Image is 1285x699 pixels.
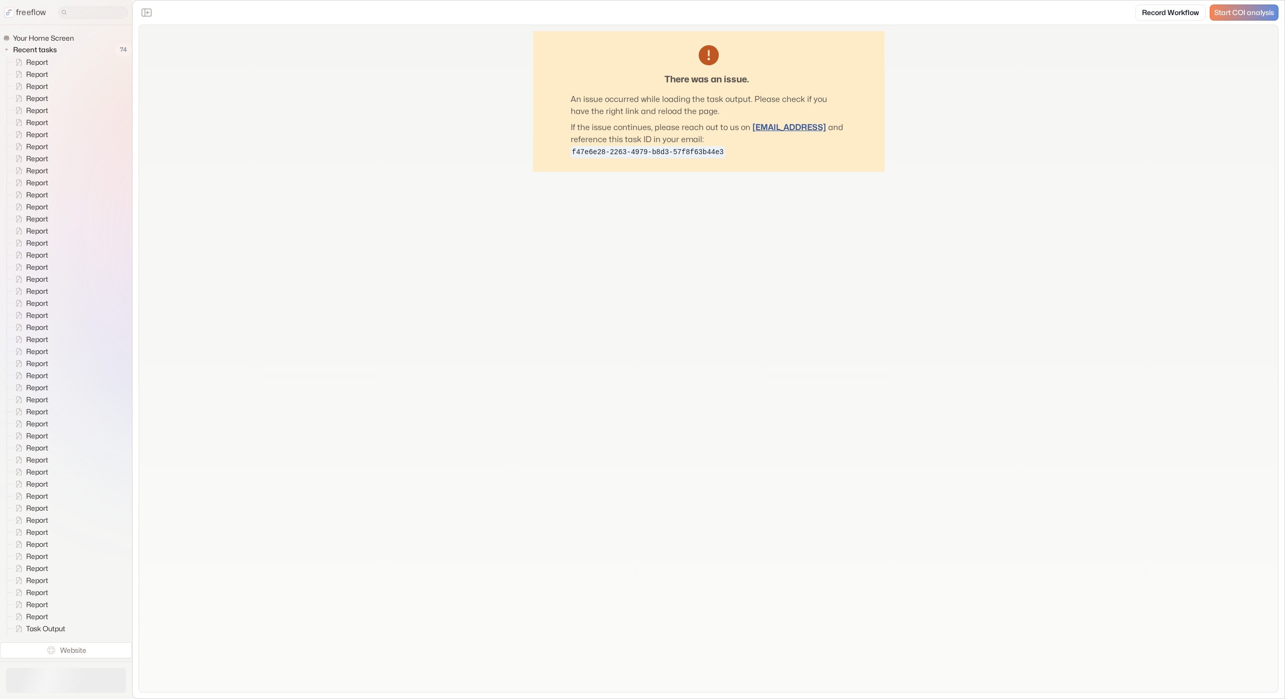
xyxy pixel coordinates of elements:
[24,105,51,115] span: Report
[7,153,52,165] a: Report
[24,346,51,357] span: Report
[24,383,51,393] span: Report
[7,68,52,80] a: Report
[7,261,52,273] a: Report
[24,154,51,164] span: Report
[115,43,132,56] span: 74
[24,539,51,549] span: Report
[24,322,51,332] span: Report
[665,73,749,85] div: There was an issue.
[7,382,52,394] a: Report
[24,467,51,477] span: Report
[1214,9,1274,17] span: Start COI analysis
[11,33,77,43] span: Your Home Screen
[7,92,52,104] a: Report
[24,407,51,417] span: Report
[24,395,51,405] span: Report
[7,478,52,490] a: Report
[7,189,52,201] a: Report
[7,129,52,141] a: Report
[24,588,51,598] span: Report
[7,201,52,213] a: Report
[7,249,52,261] a: Report
[7,321,52,333] a: Report
[7,454,52,466] a: Report
[1135,5,1206,21] a: Record Workflow
[24,612,51,622] span: Report
[7,514,52,526] a: Report
[24,214,51,224] span: Report
[7,538,52,550] a: Report
[7,430,52,442] a: Report
[24,575,51,586] span: Report
[24,298,51,308] span: Report
[7,309,52,321] a: Report
[24,166,51,176] span: Report
[24,443,51,453] span: Report
[24,515,51,525] span: Report
[7,141,52,153] a: Report
[7,213,52,225] a: Report
[24,624,68,634] span: Task Output
[7,104,52,117] a: Report
[7,177,52,189] a: Report
[7,285,52,297] a: Report
[24,69,51,79] span: Report
[24,262,51,272] span: Report
[7,635,69,647] a: Task Output
[24,636,68,646] span: Task Output
[11,45,60,55] span: Recent tasks
[7,117,52,129] a: Report
[24,310,51,320] span: Report
[24,359,51,369] span: Report
[7,599,52,611] a: Report
[7,490,52,502] a: Report
[7,418,52,430] a: Report
[7,345,52,358] a: Report
[7,333,52,345] a: Report
[7,562,52,574] a: Report
[7,80,52,92] a: Report
[4,7,46,19] a: freeflow
[7,587,52,599] a: Report
[7,406,52,418] a: Report
[7,466,52,478] a: Report
[24,142,51,152] span: Report
[139,5,155,21] button: Close the sidebar
[24,491,51,501] span: Report
[752,123,826,132] a: [EMAIL_ADDRESS]
[7,273,52,285] a: Report
[24,527,51,537] span: Report
[571,146,725,158] code: f47e6e28-2263-4979-b8d3-57f8f63b44e3
[24,93,51,103] span: Report
[1210,5,1278,21] a: Start COI analysis
[571,122,847,158] p: If the issue continues, please reach out to us on and reference this task ID in your email:
[7,370,52,382] a: Report
[24,57,51,67] span: Report
[7,358,52,370] a: Report
[7,225,52,237] a: Report
[7,550,52,562] a: Report
[24,274,51,284] span: Report
[24,81,51,91] span: Report
[24,118,51,128] span: Report
[7,297,52,309] a: Report
[7,394,52,406] a: Report
[24,431,51,441] span: Report
[24,178,51,188] span: Report
[24,600,51,610] span: Report
[24,190,51,200] span: Report
[7,623,69,635] a: Task Output
[24,479,51,489] span: Report
[3,33,78,43] a: Your Home Screen
[24,130,51,140] span: Report
[24,250,51,260] span: Report
[3,44,61,56] button: Recent tasks
[7,526,52,538] a: Report
[16,7,46,19] p: freeflow
[7,56,52,68] a: Report
[24,334,51,344] span: Report
[7,237,52,249] a: Report
[24,455,51,465] span: Report
[24,238,51,248] span: Report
